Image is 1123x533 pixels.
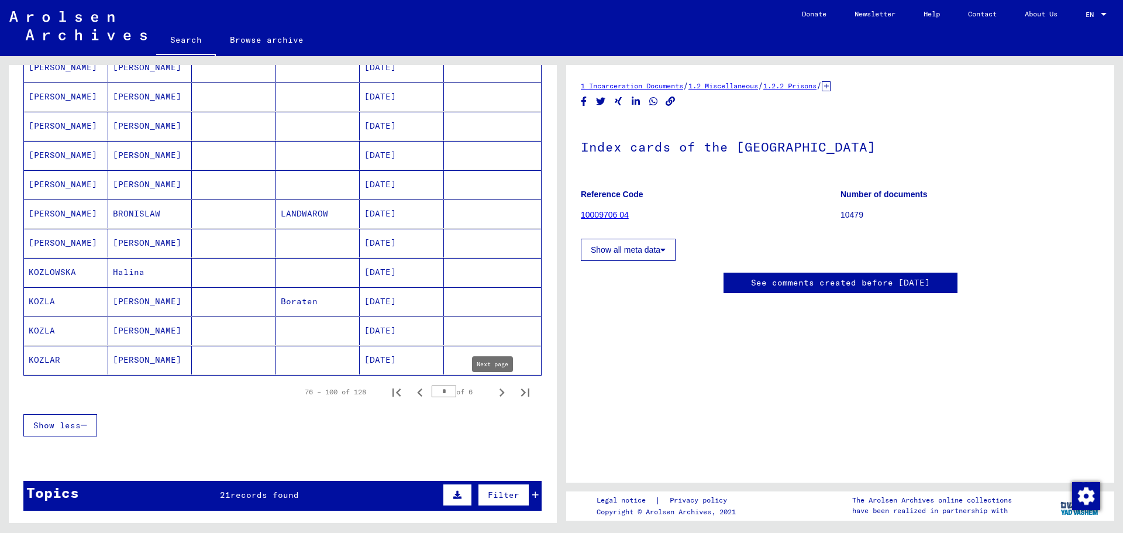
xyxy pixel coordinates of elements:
mat-cell: [PERSON_NAME] [108,229,192,257]
mat-cell: [DATE] [360,229,444,257]
a: Search [156,26,216,56]
mat-cell: [DATE] [360,287,444,316]
div: 76 – 100 of 128 [305,387,366,397]
mat-cell: [DATE] [360,82,444,111]
mat-cell: [PERSON_NAME] [24,200,108,228]
button: Copy link [664,94,677,109]
a: 1.2.2 Prisons [763,81,817,90]
mat-cell: KOZLAR [24,346,108,374]
span: 21 [220,490,230,500]
button: Share on Xing [612,94,625,109]
mat-cell: [PERSON_NAME] [108,170,192,199]
button: Share on Facebook [578,94,590,109]
button: Show all meta data [581,239,676,261]
b: Reference Code [581,190,643,199]
div: | [597,494,741,507]
button: Share on Twitter [595,94,607,109]
button: Last page [514,380,537,404]
a: Browse archive [216,26,318,54]
mat-cell: [PERSON_NAME] [24,170,108,199]
a: Legal notice [597,494,655,507]
mat-cell: KOZLA [24,317,108,345]
button: Share on LinkedIn [630,94,642,109]
span: / [817,80,822,91]
button: Next page [490,380,514,404]
mat-cell: [PERSON_NAME] [24,82,108,111]
img: Change consent [1072,482,1100,510]
mat-cell: [PERSON_NAME] [108,346,192,374]
mat-cell: [PERSON_NAME] [24,229,108,257]
mat-cell: [PERSON_NAME] [108,82,192,111]
mat-cell: [PERSON_NAME] [108,287,192,316]
h1: Index cards of the [GEOGRAPHIC_DATA] [581,120,1100,171]
mat-cell: LANDWAROW [276,200,360,228]
mat-cell: Boraten [276,287,360,316]
button: First page [385,380,408,404]
mat-cell: [DATE] [360,317,444,345]
mat-cell: KOZLA [24,287,108,316]
a: 1 Incarceration Documents [581,81,683,90]
p: have been realized in partnership with [852,506,1012,516]
p: Copyright © Arolsen Archives, 2021 [597,507,741,517]
mat-cell: [DATE] [360,258,444,287]
span: / [683,80,688,91]
mat-cell: KOZLOWSKA [24,258,108,287]
button: Filter [478,484,529,506]
div: Topics [26,482,79,503]
div: Change consent [1072,482,1100,510]
a: See comments created before [DATE] [751,277,930,289]
mat-cell: BRONISLAW [108,200,192,228]
mat-cell: [DATE] [360,141,444,170]
a: Privacy policy [660,494,741,507]
a: 10009706 04 [581,210,629,219]
button: Previous page [408,380,432,404]
div: of 6 [432,386,490,397]
button: Show less [23,414,97,436]
span: records found [230,490,299,500]
span: Show less [33,420,81,431]
span: Filter [488,490,519,500]
mat-cell: [PERSON_NAME] [24,141,108,170]
mat-cell: [DATE] [360,170,444,199]
mat-cell: [PERSON_NAME] [24,53,108,82]
mat-cell: [PERSON_NAME] [108,141,192,170]
img: Arolsen_neg.svg [9,11,147,40]
mat-cell: [DATE] [360,346,444,374]
mat-cell: [PERSON_NAME] [108,112,192,140]
mat-cell: [DATE] [360,53,444,82]
p: 10479 [840,209,1100,221]
mat-cell: [DATE] [360,112,444,140]
mat-cell: [PERSON_NAME] [108,317,192,345]
img: yv_logo.png [1058,491,1102,520]
mat-cell: Halina [108,258,192,287]
mat-cell: [DATE] [360,200,444,228]
button: Share on WhatsApp [647,94,660,109]
mat-cell: [PERSON_NAME] [24,112,108,140]
mat-cell: [PERSON_NAME] [108,53,192,82]
span: EN [1086,11,1098,19]
p: The Arolsen Archives online collections [852,495,1012,506]
span: / [758,80,763,91]
a: 1.2 Miscellaneous [688,81,758,90]
b: Number of documents [840,190,928,199]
